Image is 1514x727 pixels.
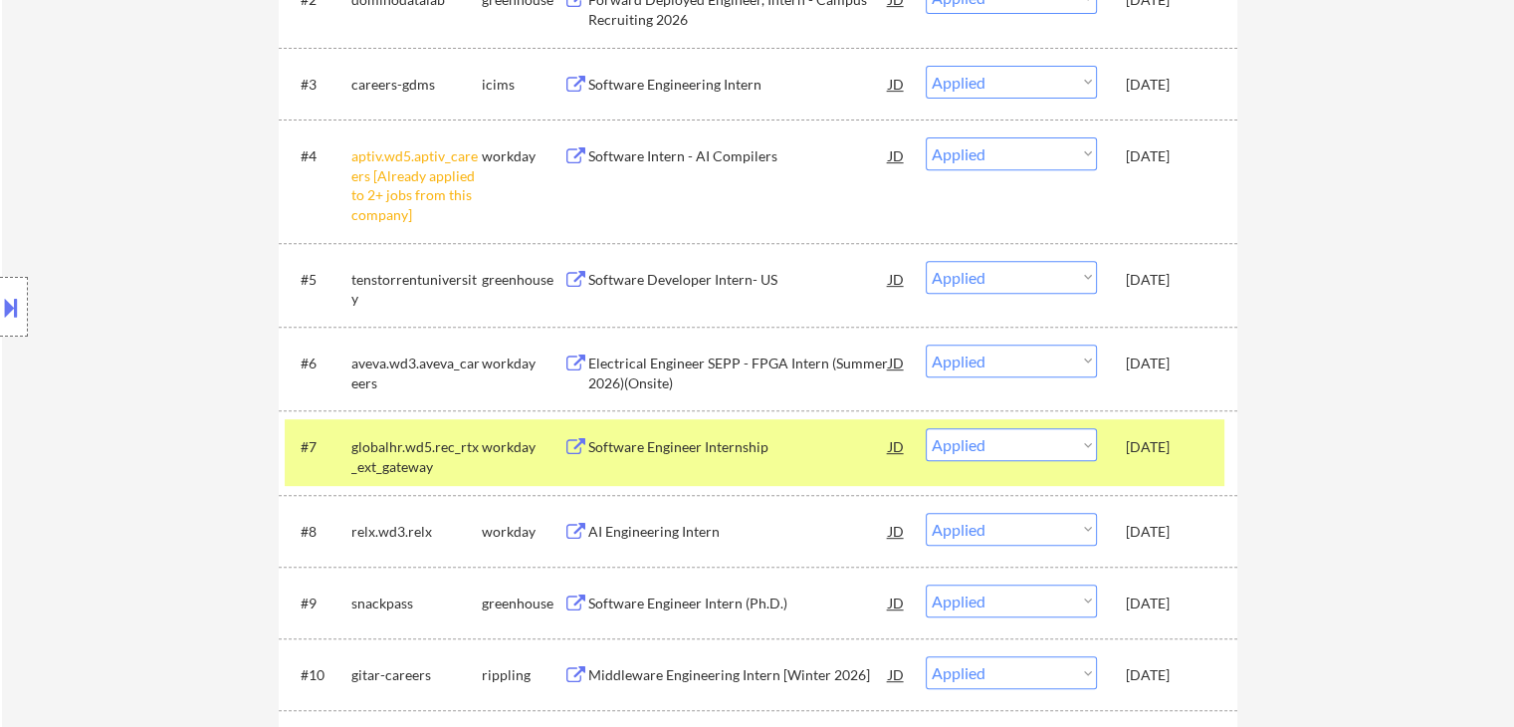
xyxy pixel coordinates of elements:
[301,665,335,685] div: #10
[1126,146,1213,166] div: [DATE]
[1126,75,1213,95] div: [DATE]
[1126,522,1213,542] div: [DATE]
[887,261,907,297] div: JD
[351,354,482,392] div: aveva.wd3.aveva_careers
[301,522,335,542] div: #8
[588,437,889,457] div: Software Engineer Internship
[482,75,563,95] div: icims
[301,594,335,613] div: #9
[1126,270,1213,290] div: [DATE]
[482,354,563,373] div: workday
[482,594,563,613] div: greenhouse
[887,428,907,464] div: JD
[588,522,889,542] div: AI Engineering Intern
[351,437,482,476] div: globalhr.wd5.rec_rtx_ext_gateway
[887,513,907,549] div: JD
[351,146,482,224] div: aptiv.wd5.aptiv_careers [Already applied to 2+ jobs from this company]
[588,594,889,613] div: Software Engineer Intern (Ph.D.)
[482,146,563,166] div: workday
[482,665,563,685] div: rippling
[482,270,563,290] div: greenhouse
[887,345,907,380] div: JD
[351,665,482,685] div: gitar-careers
[351,522,482,542] div: relx.wd3.relx
[1126,594,1213,613] div: [DATE]
[1126,665,1213,685] div: [DATE]
[887,66,907,102] div: JD
[1126,354,1213,373] div: [DATE]
[351,270,482,309] div: tenstorrentuniversity
[588,146,889,166] div: Software Intern - AI Compilers
[351,75,482,95] div: careers-gdms
[1126,437,1213,457] div: [DATE]
[887,585,907,620] div: JD
[351,594,482,613] div: snackpass
[482,522,563,542] div: workday
[887,656,907,692] div: JD
[588,354,889,392] div: Electrical Engineer SEPP - FPGA Intern (Summer 2026)(Onsite)
[588,665,889,685] div: Middleware Engineering Intern [Winter 2026]
[482,437,563,457] div: workday
[887,137,907,173] div: JD
[588,270,889,290] div: Software Developer Intern- US
[588,75,889,95] div: Software Engineering Intern
[301,75,335,95] div: #3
